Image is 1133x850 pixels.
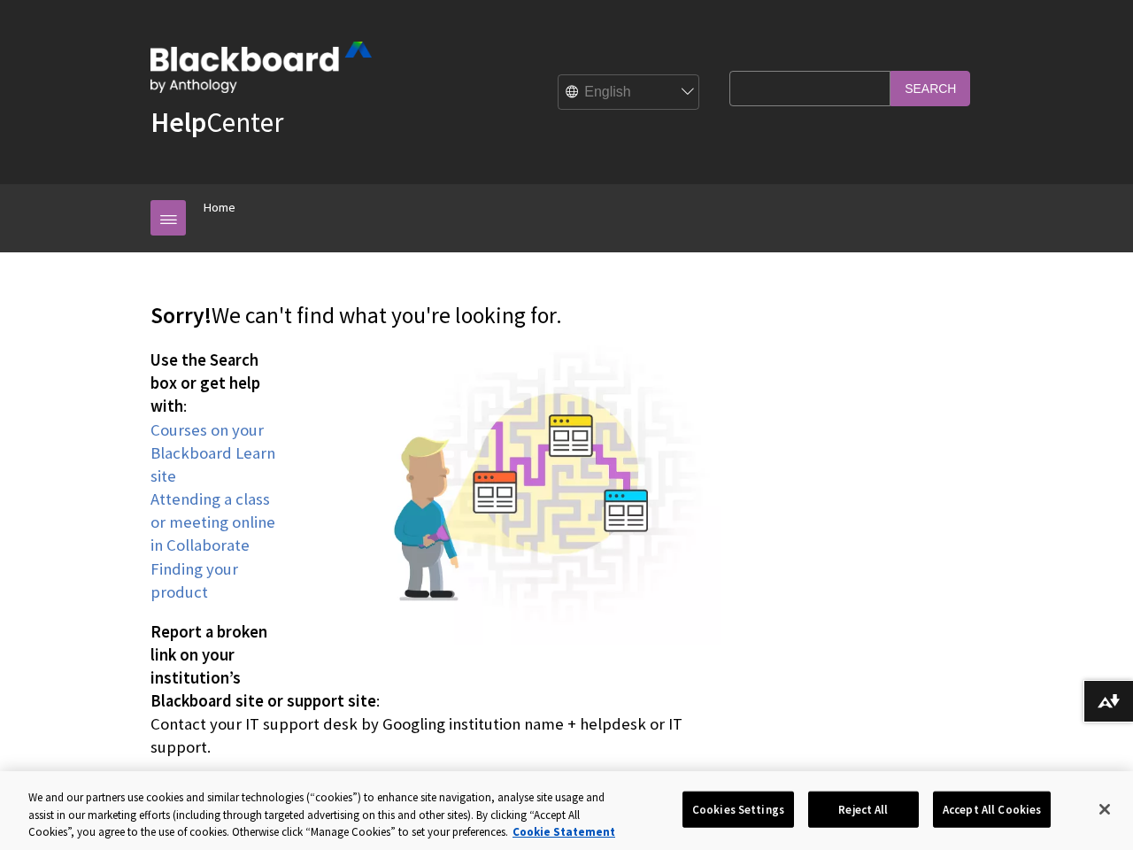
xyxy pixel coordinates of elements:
button: Close [1085,790,1124,829]
button: Cookies Settings [682,791,794,828]
a: More information about your privacy, opens in a new tab [513,824,615,839]
button: Reject All [808,791,919,828]
div: We and our partners use cookies and similar technologies (“cookies”) to enhance site navigation, ... [28,789,623,841]
button: Accept All Cookies [933,791,1051,828]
